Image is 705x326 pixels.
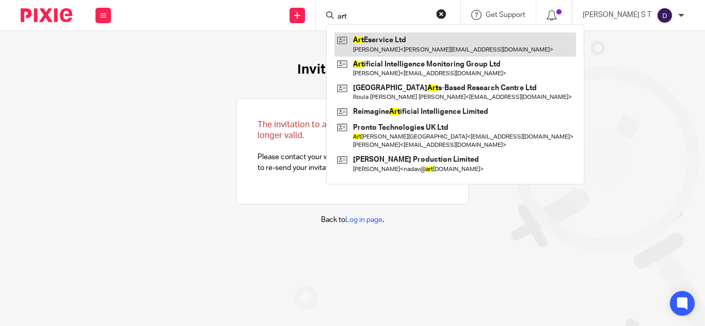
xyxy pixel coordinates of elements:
input: Search [337,12,429,22]
a: Log in page [345,216,382,224]
p: Back to . [321,215,384,225]
p: [PERSON_NAME] S T [583,10,651,20]
img: Pixie [21,8,72,22]
img: svg%3E [656,7,673,24]
span: Get Support [486,11,525,19]
p: Please contact your workspace administrator and ask them to re-send your invitation. [258,119,447,173]
span: The invitation to access this workspace is no longer valid. [258,121,429,140]
h1: Invitation expired [297,62,408,78]
button: Clear [436,9,446,19]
